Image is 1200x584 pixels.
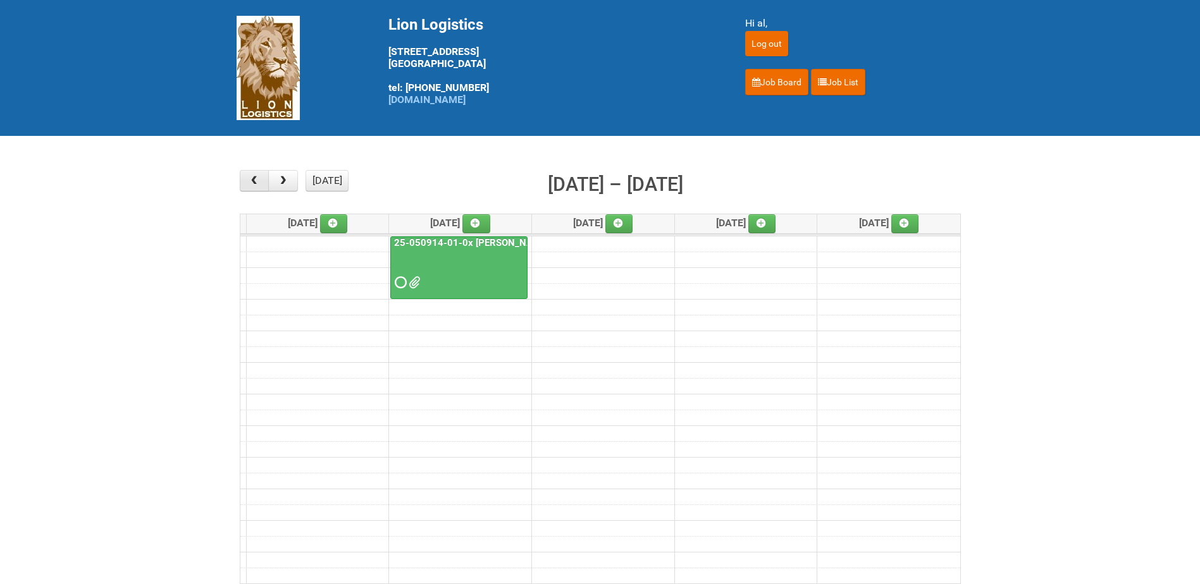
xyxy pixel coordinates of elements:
[716,217,776,229] span: [DATE]
[745,16,964,31] div: Hi al,
[409,278,418,287] span: MDN (2) 25-050914-01.xlsx MDN 25-050914-01.xlsx
[388,16,483,33] span: Lion Logistics
[811,69,865,95] a: Job List
[891,214,919,233] a: Add an event
[605,214,633,233] a: Add an event
[745,31,788,56] input: Log out
[859,217,919,229] span: [DATE]
[430,217,490,229] span: [DATE]
[462,214,490,233] a: Add an event
[388,16,714,106] div: [STREET_ADDRESS] [GEOGRAPHIC_DATA] tel: [PHONE_NUMBER]
[573,217,633,229] span: [DATE]
[748,214,776,233] a: Add an event
[548,170,683,199] h2: [DATE] – [DATE]
[392,237,572,248] a: 25-050914-01-0x [PERSON_NAME] C&U
[288,217,348,229] span: [DATE]
[395,278,404,287] span: Requested
[237,16,300,120] img: Lion Logistics
[306,170,349,192] button: [DATE]
[388,94,466,106] a: [DOMAIN_NAME]
[237,61,300,73] a: Lion Logistics
[390,236,528,300] a: 25-050914-01-0x [PERSON_NAME] C&U
[320,214,348,233] a: Add an event
[745,69,808,95] a: Job Board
